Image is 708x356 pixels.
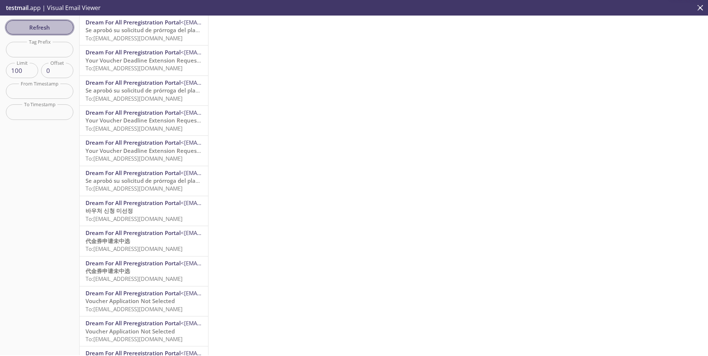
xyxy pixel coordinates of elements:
[86,155,183,162] span: To: [EMAIL_ADDRESS][DOMAIN_NAME]
[86,319,181,327] span: Dream For All Preregistration Portal
[86,34,183,42] span: To: [EMAIL_ADDRESS][DOMAIN_NAME]
[86,87,236,94] span: Se aprobó su solicitud de prórroga del plazo de su cupón
[80,136,208,165] div: Dream For All Preregistration Portal<[EMAIL_ADDRESS][DOMAIN_NAME]>Your Voucher Deadline Extension...
[181,289,277,297] span: <[EMAIL_ADDRESS][DOMAIN_NAME]>
[86,305,183,313] span: To: [EMAIL_ADDRESS][DOMAIN_NAME]
[86,185,183,192] span: To: [EMAIL_ADDRESS][DOMAIN_NAME]
[86,267,130,275] span: 代金券申请未中选
[181,139,277,146] span: <[EMAIL_ADDRESS][DOMAIN_NAME]>
[181,199,277,206] span: <[EMAIL_ADDRESS][DOMAIN_NAME]>
[12,23,67,32] span: Refresh
[86,95,183,102] span: To: [EMAIL_ADDRESS][DOMAIN_NAME]
[86,26,236,34] span: Se aprobó su solicitud de prórroga del plazo de su cupón
[86,199,181,206] span: Dream For All Preregistration Portal
[86,57,253,64] span: Your Voucher Deadline Extension Request Has Been Approved
[181,319,277,327] span: <[EMAIL_ADDRESS][DOMAIN_NAME]>
[80,106,208,135] div: Dream For All Preregistration Portal<[EMAIL_ADDRESS][DOMAIN_NAME]>Your Voucher Deadline Extension...
[181,19,277,26] span: <[EMAIL_ADDRESS][DOMAIN_NAME]>
[86,147,253,154] span: Your Voucher Deadline Extension Request Has Been Approved
[86,125,183,132] span: To: [EMAIL_ADDRESS][DOMAIN_NAME]
[86,328,175,335] span: Voucher Application Not Selected
[80,76,208,105] div: Dream For All Preregistration Portal<[EMAIL_ADDRESS][DOMAIN_NAME]>Se aprobó su solicitud de prórr...
[6,4,29,12] span: testmail
[86,177,236,184] span: Se aprobó su solicitud de prórroga del plazo de su cupón
[86,48,181,56] span: Dream For All Preregistration Portal
[86,117,253,124] span: Your Voucher Deadline Extension Request Has Been Approved
[80,46,208,75] div: Dream For All Preregistration Portal<[EMAIL_ADDRESS][DOMAIN_NAME]>Your Voucher Deadline Extension...
[181,169,277,177] span: <[EMAIL_ADDRESS][DOMAIN_NAME]>
[86,335,183,343] span: To: [EMAIL_ADDRESS][DOMAIN_NAME]
[181,109,277,116] span: <[EMAIL_ADDRESS][DOMAIN_NAME]>
[86,289,181,297] span: Dream For All Preregistration Portal
[80,166,208,196] div: Dream For All Preregistration Portal<[EMAIL_ADDRESS][DOMAIN_NAME]>Se aprobó su solicitud de prórr...
[86,237,130,245] span: 代金券申请未中选
[181,259,277,267] span: <[EMAIL_ADDRESS][DOMAIN_NAME]>
[86,275,183,282] span: To: [EMAIL_ADDRESS][DOMAIN_NAME]
[181,48,277,56] span: <[EMAIL_ADDRESS][DOMAIN_NAME]>
[86,169,181,177] span: Dream For All Preregistration Portal
[181,79,277,86] span: <[EMAIL_ADDRESS][DOMAIN_NAME]>
[86,297,175,305] span: Voucher Application Not Selected
[86,79,181,86] span: Dream For All Preregistration Portal
[86,19,181,26] span: Dream For All Preregistration Portal
[86,245,183,252] span: To: [EMAIL_ADDRESS][DOMAIN_NAME]
[80,226,208,256] div: Dream For All Preregistration Portal<[EMAIL_ADDRESS][DOMAIN_NAME]>代金券申请未中选To:[EMAIL_ADDRESS][DOMA...
[86,64,183,72] span: To: [EMAIL_ADDRESS][DOMAIN_NAME]
[80,16,208,45] div: Dream For All Preregistration Portal<[EMAIL_ADDRESS][DOMAIN_NAME]>Se aprobó su solicitud de prórr...
[86,207,133,214] span: 바우처 신청 미선정
[80,256,208,286] div: Dream For All Preregistration Portal<[EMAIL_ADDRESS][DOMAIN_NAME]>代金券申请未中选To:[EMAIL_ADDRESS][DOMA...
[6,20,73,34] button: Refresh
[86,139,181,146] span: Dream For All Preregistration Portal
[80,286,208,316] div: Dream For All Preregistration Portal<[EMAIL_ADDRESS][DOMAIN_NAME]>Voucher Application Not Selecte...
[86,259,181,267] span: Dream For All Preregistration Portal
[80,196,208,226] div: Dream For All Preregistration Portal<[EMAIL_ADDRESS][DOMAIN_NAME]>바우처 신청 미선정To:[EMAIL_ADDRESS][DO...
[86,109,181,116] span: Dream For All Preregistration Portal
[181,229,277,236] span: <[EMAIL_ADDRESS][DOMAIN_NAME]>
[80,316,208,346] div: Dream For All Preregistration Portal<[EMAIL_ADDRESS][DOMAIN_NAME]>Voucher Application Not Selecte...
[86,229,181,236] span: Dream For All Preregistration Portal
[86,215,183,222] span: To: [EMAIL_ADDRESS][DOMAIN_NAME]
